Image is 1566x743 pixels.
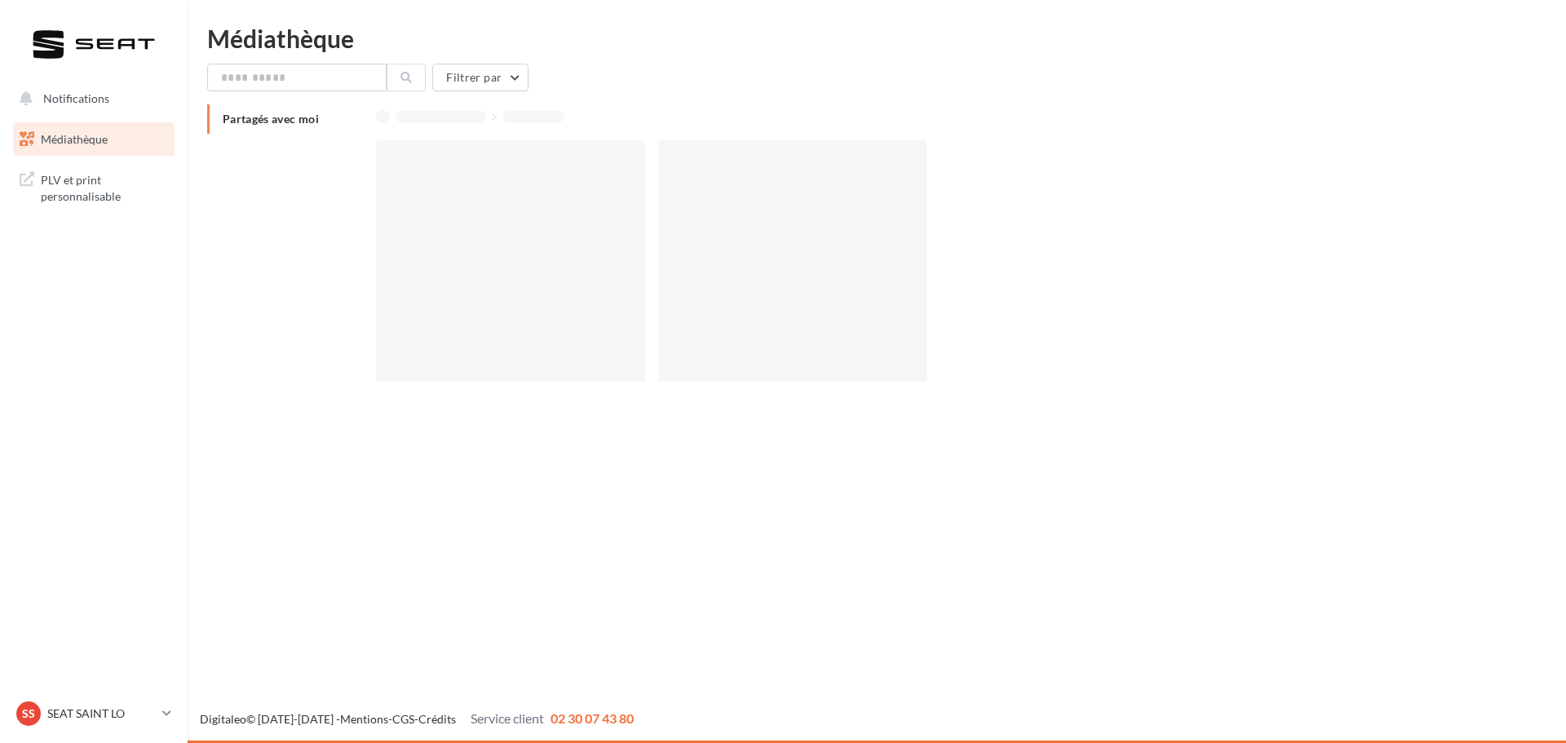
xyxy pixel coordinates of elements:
span: SS [22,705,35,722]
span: Médiathèque [41,132,108,146]
div: Médiathèque [207,26,1546,51]
a: Médiathèque [10,122,178,157]
span: Service client [471,710,544,726]
button: Filtrer par [432,64,529,91]
a: Crédits [418,712,456,726]
p: SEAT SAINT LO [47,705,156,722]
a: Mentions [340,712,388,726]
span: Partagés avec moi [223,112,319,126]
span: PLV et print personnalisable [41,169,168,204]
a: PLV et print personnalisable [10,162,178,210]
span: © [DATE]-[DATE] - - - [200,712,634,726]
a: Digitaleo [200,712,246,726]
span: Notifications [43,91,109,105]
a: CGS [392,712,414,726]
span: 02 30 07 43 80 [551,710,634,726]
a: SS SEAT SAINT LO [13,698,175,729]
button: Notifications [10,82,171,116]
